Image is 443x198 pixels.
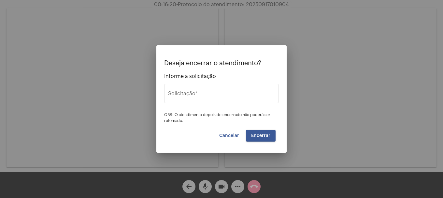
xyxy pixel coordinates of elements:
[164,113,270,123] span: OBS: O atendimento depois de encerrado não poderá ser retomado.
[251,133,270,138] span: Encerrar
[164,73,279,79] span: Informe a solicitação
[168,92,275,98] input: Buscar solicitação
[219,133,239,138] span: Cancelar
[164,60,279,67] p: Deseja encerrar o atendimento?
[214,130,244,142] button: Cancelar
[246,130,276,142] button: Encerrar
